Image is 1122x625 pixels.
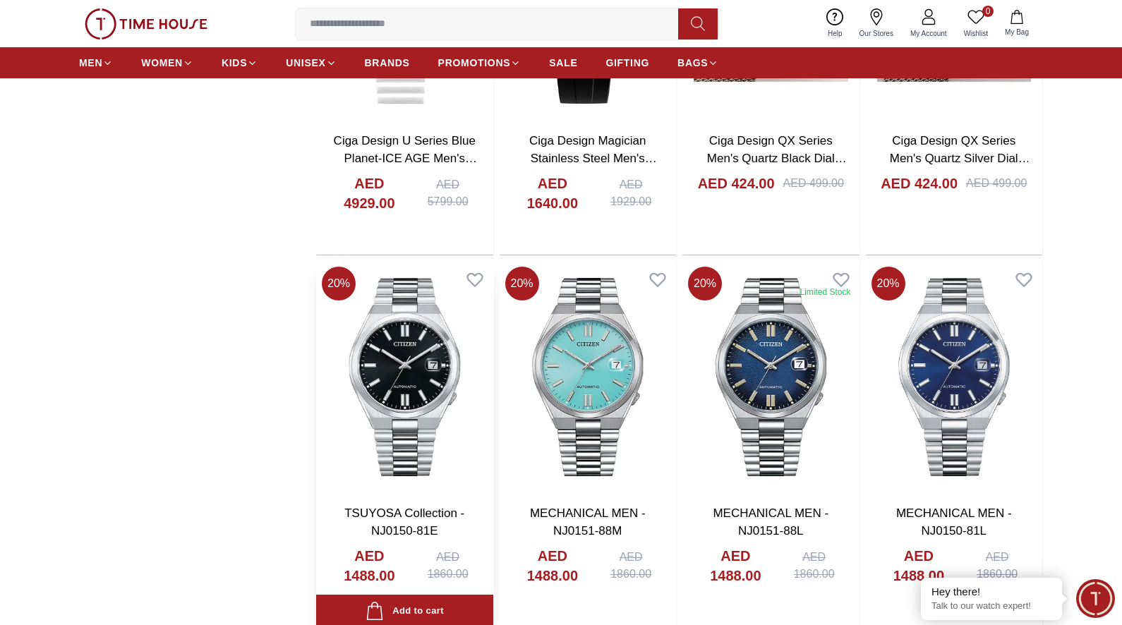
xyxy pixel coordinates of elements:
[334,134,477,219] a: Ciga Design U Series Blue Planet-ICE AGE Men's Mechanical Blue Dial Watch - U032-WU01-W5W7W
[871,267,905,301] span: 20 %
[514,546,592,585] h4: AED 1488.00
[851,6,902,42] a: Our Stores
[996,7,1037,40] button: My Bag
[417,176,479,210] div: AED 5799.00
[783,549,845,583] div: AED 1860.00
[896,506,1012,538] a: MECHANICAL MEN - NJ0150-81L
[783,175,844,192] div: AED 499.00
[966,549,1028,583] div: AED 1860.00
[85,8,207,40] img: ...
[881,174,958,193] h4: AED 424.00
[931,600,1051,612] p: Talk to our watch expert!
[931,585,1051,599] div: Hey there!
[344,506,464,538] a: TSUYOSA Collection - NJ0150-81E
[698,174,775,193] h4: AED 424.00
[222,56,247,70] span: KIDS
[366,602,444,621] div: Add to cart
[286,56,325,70] span: UNISEX
[600,549,662,583] div: AED 1860.00
[505,267,539,301] span: 20 %
[605,56,649,70] span: GIFTING
[677,50,718,75] a: BAGS
[417,549,479,583] div: AED 1860.00
[999,27,1034,37] span: My Bag
[982,6,994,17] span: 0
[890,134,1030,183] a: Ciga Design QX Series Men's Quartz Silver Dial Watch - D009-2A-W3
[141,50,193,75] a: WOMEN
[514,174,592,213] h4: AED 1640.00
[322,267,356,301] span: 20 %
[222,50,258,75] a: KIDS
[822,28,848,39] span: Help
[530,506,646,538] a: MECHANICAL MEN - NJ0151-88M
[141,56,183,70] span: WOMEN
[800,286,850,298] div: Limited Stock
[854,28,899,39] span: Our Stores
[316,261,493,493] img: TSUYOSA Collection - NJ0150-81E
[600,176,662,210] div: AED 1929.00
[966,175,1027,192] div: AED 499.00
[707,134,847,183] a: Ciga Design QX Series Men's Quartz Black Dial Watch - D009-3A-W3
[682,261,859,493] img: MECHANICAL MEN - NJ0151-88L
[605,50,649,75] a: GIFTING
[330,546,409,585] h4: AED 1488.00
[79,56,102,70] span: MEN
[438,56,511,70] span: PROMOTIONS
[819,6,851,42] a: Help
[713,506,828,538] a: MECHANICAL MEN - NJ0151-88L
[286,50,336,75] a: UNISEX
[866,261,1043,493] img: MECHANICAL MEN - NJ0150-81L
[365,50,410,75] a: BRANDS
[905,28,953,39] span: My Account
[1076,579,1115,618] div: Chat Widget
[514,134,661,202] a: Ciga Design Magician Stainless Steel Men's Automatic Silver Dial Watch - M051-SS01-W6B
[696,546,775,585] h4: AED 1488.00
[330,174,409,213] h4: AED 4929.00
[549,56,577,70] span: SALE
[677,56,708,70] span: BAGS
[365,56,410,70] span: BRANDS
[880,546,958,585] h4: AED 1488.00
[958,28,994,39] span: Wishlist
[549,50,577,75] a: SALE
[79,50,113,75] a: MEN
[500,261,677,493] img: MECHANICAL MEN - NJ0151-88M
[688,267,722,301] span: 20 %
[438,50,521,75] a: PROMOTIONS
[955,6,996,42] a: 0Wishlist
